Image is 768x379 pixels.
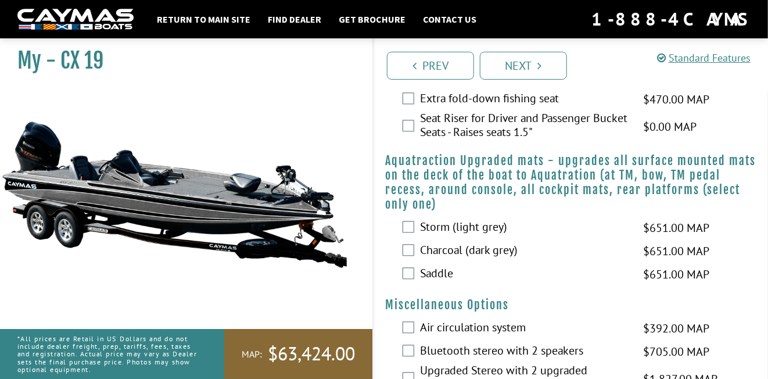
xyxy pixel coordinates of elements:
[643,242,709,260] span: $651.00 MAP
[384,50,768,80] ul: Pagination
[268,342,355,366] span: $63,424.00
[417,12,482,27] a: Contact Us
[224,329,372,379] a: MAP:$63,424.00
[385,298,756,312] h4: Miscellaneous Options
[591,6,751,32] div: 1-888-4CAYMAS
[657,51,751,65] a: Standard Features
[643,219,709,237] span: $651.00 MAP
[420,220,629,237] label: Storm (light grey)
[17,48,343,74] h1: My - CX 19
[643,266,709,283] span: $651.00 MAP
[420,266,629,283] label: Saddle
[643,91,709,108] span: $470.00 MAP
[262,12,327,27] a: Find Dealer
[387,52,474,80] a: Prev
[420,111,629,142] label: Seat Riser for Driver and Passenger Bucket Seats - Raises seats 1.5"
[385,153,756,212] h4: Aquatraction Upgraded mats - upgrades all surface mounted mats on the deck of the boat to Aquatra...
[17,329,198,379] p: *All prices are Retail in US Dollars and do not include dealer freight, prep, tariffs, fees, taxe...
[333,12,411,27] a: Get Brochure
[420,243,629,260] label: Charcoal (dark grey)
[420,91,629,108] label: Extra fold-down fishing seat
[420,320,629,337] label: Air circulation system
[242,348,262,360] span: MAP:
[420,344,629,360] label: Bluetooth stereo with 2 speakers
[480,52,567,80] a: Next
[643,320,709,337] span: $392.00 MAP
[17,9,134,30] img: white-logo-c9c8dbefe5ff5ceceb0f0178aa75bf4bb51f6bca0971e226c86eb53dfe498488.png
[151,12,256,27] a: Return to main site
[643,343,709,360] span: $705.00 MAP
[643,118,697,135] span: $0.00 MAP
